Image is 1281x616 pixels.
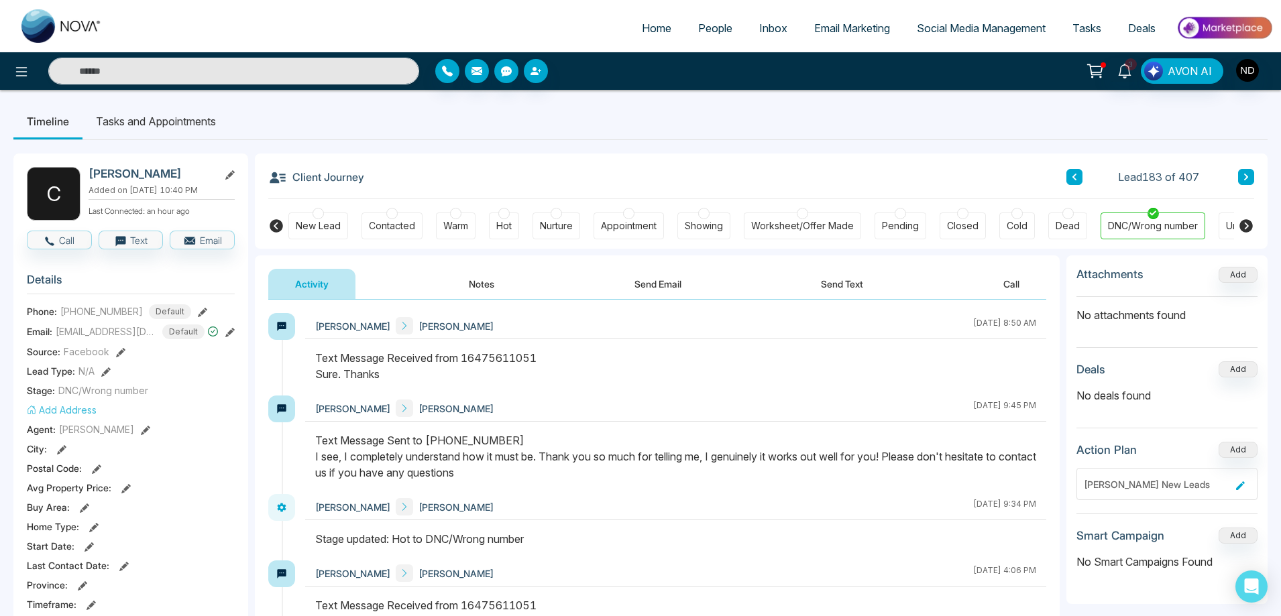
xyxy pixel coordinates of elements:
[60,304,143,318] span: [PHONE_NUMBER]
[419,402,494,416] span: [PERSON_NAME]
[27,539,74,553] span: Start Date :
[13,103,82,139] li: Timeline
[89,184,235,196] p: Added on [DATE] 10:40 PM
[1176,13,1273,43] img: Market-place.gif
[1219,528,1258,544] button: Add
[89,202,235,217] p: Last Connected: an hour ago
[21,9,102,43] img: Nova CRM Logo
[814,21,890,35] span: Email Marketing
[27,442,47,456] span: City :
[27,461,82,475] span: Postal Code :
[1072,21,1101,35] span: Tasks
[1141,58,1223,84] button: AVON AI
[99,231,164,249] button: Text
[64,345,109,359] span: Facebook
[685,219,723,233] div: Showing
[170,231,235,249] button: Email
[27,383,55,397] span: Stage:
[89,167,213,180] h2: [PERSON_NAME]
[1235,570,1268,603] div: Open Intercom Messenger
[1125,58,1137,70] span: 3
[27,304,57,318] span: Phone:
[315,566,390,580] span: [PERSON_NAME]
[903,15,1059,41] a: Social Media Management
[315,319,390,333] span: [PERSON_NAME]
[27,167,80,221] div: C
[56,324,156,338] span: [EMAIL_ADDRESS][DOMAIN_NAME]
[1118,169,1199,185] span: Lead 183 of 407
[973,399,1036,417] div: [DATE] 9:45 PM
[801,15,903,41] a: Email Marketing
[1084,477,1231,491] div: [PERSON_NAME] New Leads
[496,219,512,233] div: Hot
[58,383,148,397] span: DNC/Wrong number
[443,219,468,233] div: Warm
[685,15,746,41] a: People
[973,498,1036,515] div: [DATE] 9:34 PM
[82,103,229,139] li: Tasks and Appointments
[419,500,494,514] span: [PERSON_NAME]
[315,402,390,416] span: [PERSON_NAME]
[698,21,732,35] span: People
[1109,58,1141,82] a: 3
[27,481,111,495] span: Avg Property Price :
[27,422,56,436] span: Agent:
[1076,529,1164,542] h3: Smart Campaign
[369,219,415,233] div: Contacted
[78,364,95,378] span: N/A
[59,422,134,436] span: [PERSON_NAME]
[1076,387,1258,404] p: No deals found
[268,167,364,187] h3: Client Journey
[642,21,671,35] span: Home
[27,597,76,611] span: Timeframe :
[419,319,494,333] span: [PERSON_NAME]
[1059,15,1115,41] a: Tasks
[1144,62,1163,80] img: Lead Flow
[1115,15,1169,41] a: Deals
[27,500,70,514] span: Buy Area :
[27,231,92,249] button: Call
[977,269,1046,299] button: Call
[973,317,1036,334] div: [DATE] 8:50 AM
[1076,443,1137,456] h3: Action Plan
[973,564,1036,582] div: [DATE] 4:06 PM
[296,219,341,233] div: New Lead
[1076,554,1258,570] p: No Smart Campaigns Found
[751,219,854,233] div: Worksheet/Offer Made
[608,269,708,299] button: Send Email
[27,364,75,378] span: Lead Type:
[947,219,979,233] div: Closed
[1076,297,1258,323] p: No attachments found
[1128,21,1156,35] span: Deals
[27,519,79,534] span: Home Type :
[1219,442,1258,458] button: Add
[268,269,355,299] button: Activity
[1168,63,1212,79] span: AVON AI
[759,21,787,35] span: Inbox
[628,15,685,41] a: Home
[1226,219,1280,233] div: Unspecified
[419,566,494,580] span: [PERSON_NAME]
[1076,363,1105,376] h3: Deals
[1219,268,1258,280] span: Add
[540,219,573,233] div: Nurture
[746,15,801,41] a: Inbox
[27,403,97,417] button: Add Address
[1108,219,1198,233] div: DNC/Wrong number
[27,578,68,592] span: Province :
[1056,219,1080,233] div: Dead
[794,269,890,299] button: Send Text
[1219,267,1258,283] button: Add
[1219,361,1258,377] button: Add
[1007,219,1027,233] div: Cold
[315,500,390,514] span: [PERSON_NAME]
[149,304,191,319] span: Default
[882,219,919,233] div: Pending
[27,558,109,572] span: Last Contact Date :
[917,21,1046,35] span: Social Media Management
[442,269,521,299] button: Notes
[601,219,657,233] div: Appointment
[27,273,235,294] h3: Details
[162,324,205,339] span: Default
[27,345,60,359] span: Source:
